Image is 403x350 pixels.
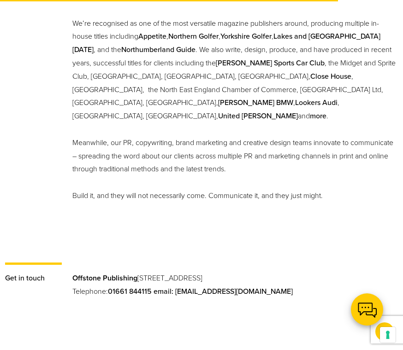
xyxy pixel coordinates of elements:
a: Northern Golfer [168,32,219,41]
a: [PERSON_NAME] BMW [218,98,293,107]
strong: Offstone Publishing [72,274,137,283]
p: Meanwhile, our PR, copywriting, brand marketing and creative design teams innovate to communicate... [72,136,398,176]
a: email: [EMAIL_ADDRESS][DOMAIN_NAME] [154,287,293,296]
p: Build it, and they will not necessarily come. Communicate it, and they just might. [72,189,398,203]
button: Your consent preferences for tracking technologies [380,327,396,343]
p: We’re recognised as one of the most versatile magazine publishers around, producing multiple in-h... [72,17,398,123]
a: United [PERSON_NAME] [218,111,298,121]
a: 01661 844115 [108,287,152,296]
a: Northumberland Guide [121,45,196,54]
a: Yorkshire Golfer [220,32,272,41]
p: [STREET_ADDRESS] Telephone: [72,272,398,311]
a: Lakes and [GEOGRAPHIC_DATA] [DATE] [72,32,380,54]
a: Close House [310,72,351,81]
a: Appetite [138,32,166,41]
a: [PERSON_NAME] Sports Car Club [216,58,325,68]
p: Get in touch [5,272,62,285]
a: Lookers Audi [295,98,338,107]
a: more [310,111,326,121]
